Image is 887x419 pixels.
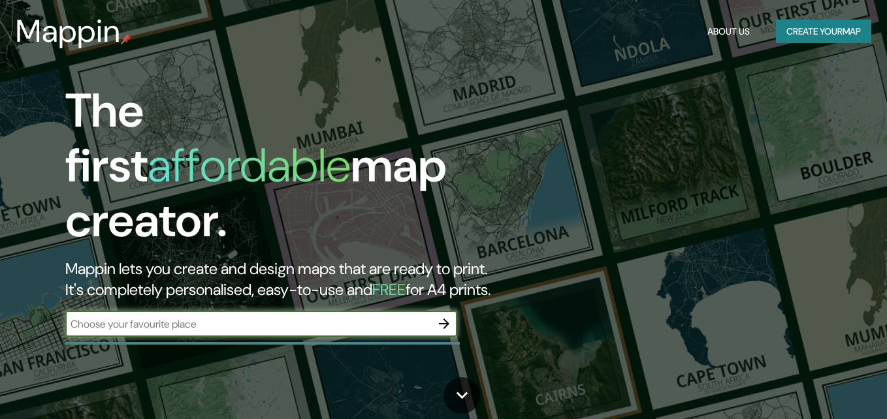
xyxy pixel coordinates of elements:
button: About Us [702,20,755,44]
font: About Us [707,23,750,40]
button: Create yourmap [776,20,871,44]
h1: affordable [148,135,351,196]
h1: The first map creator. [65,84,509,258]
input: Choose your favourite place [65,317,431,332]
font: Create your map [786,23,861,40]
h5: FREE [372,279,406,300]
h2: Mappin lets you create and design maps that are ready to print. It's completely personalised, eas... [65,258,509,300]
h3: Mappin [16,13,121,50]
img: mappin-pin [121,34,131,44]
